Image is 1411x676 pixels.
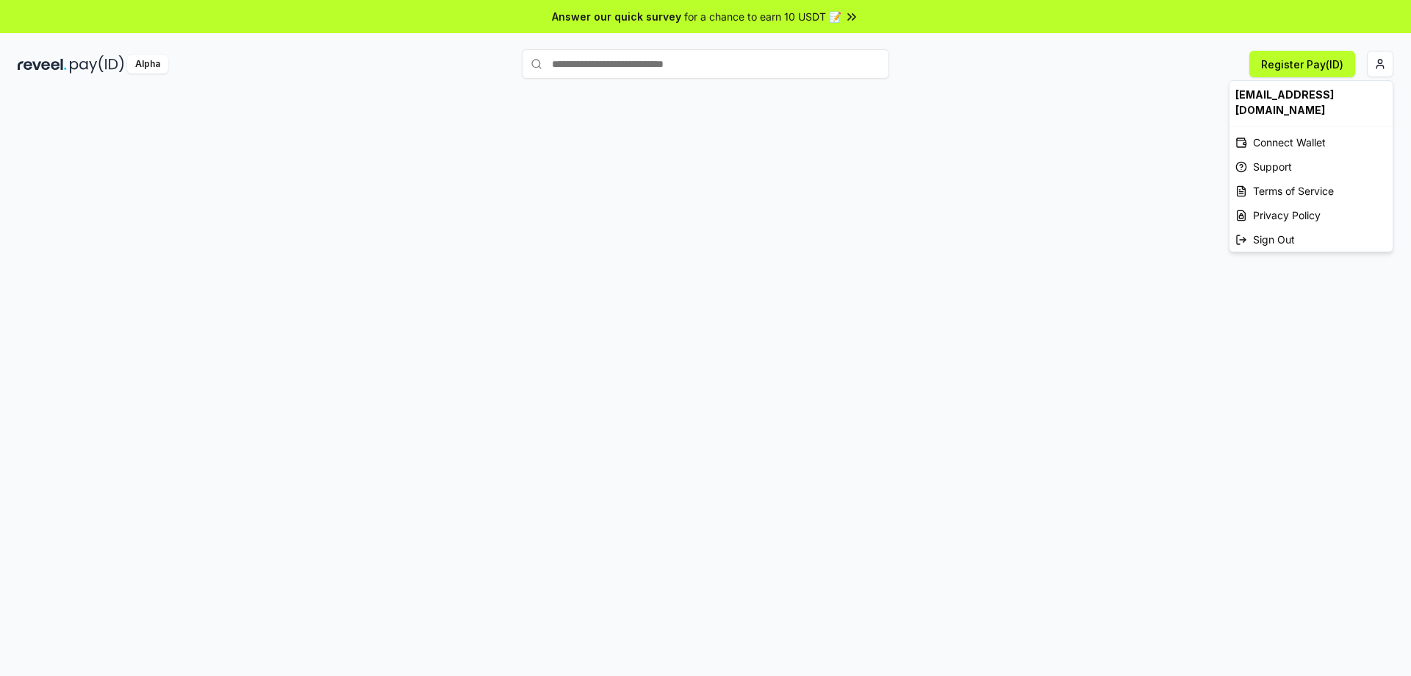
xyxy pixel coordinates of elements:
a: Terms of Service [1229,179,1393,203]
a: Privacy Policy [1229,203,1393,227]
div: Sign Out [1229,227,1393,252]
div: [EMAIL_ADDRESS][DOMAIN_NAME] [1229,81,1393,124]
a: Support [1229,154,1393,179]
div: Connect Wallet [1229,130,1393,154]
